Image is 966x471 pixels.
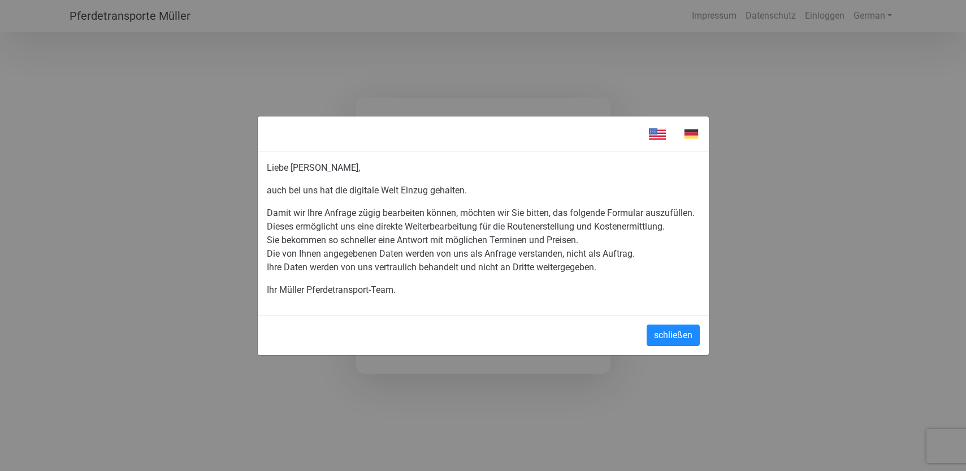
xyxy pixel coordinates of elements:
p: Liebe [PERSON_NAME], [267,161,700,175]
p: Ihr Müller Pferdetransport-Team. [267,283,700,297]
img: en [640,126,674,142]
button: schließen [647,325,700,346]
img: de [674,126,708,142]
p: Damit wir Ihre Anfrage zügig bearbeiten können, möchten wir Sie bitten, das folgende Formular aus... [267,206,700,274]
p: auch bei uns hat die digitale Welt Einzug gehalten. [267,184,700,197]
